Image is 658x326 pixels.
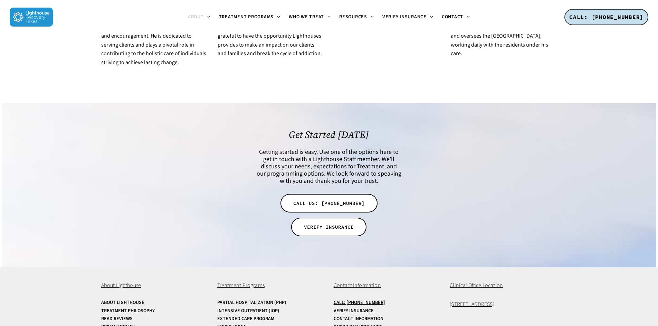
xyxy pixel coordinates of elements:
[215,14,285,20] a: Treatment Programs
[101,316,208,322] a: Read Reviews
[334,281,381,289] span: Contact Information
[339,13,367,20] span: Resources
[256,129,402,140] h2: Get Started [DATE]
[564,9,648,26] a: CALL: [PHONE_NUMBER]
[219,13,274,20] span: Treatment Programs
[450,281,503,289] span: Clinical Office Location
[335,14,378,20] a: Resources
[280,194,378,213] a: CALL US: [PHONE_NUMBER]
[334,300,441,305] a: Call: [PHONE_NUMBER]
[450,300,494,308] a: [STREET_ADDRESS]
[101,281,141,289] span: About Lighthouse
[184,14,215,20] a: About
[101,300,208,305] a: About Lighthouse
[217,316,324,322] a: Extended Care Program
[217,300,324,305] a: Partial Hospitalization (PHP)
[217,281,265,289] span: Treatment Programs
[291,218,366,236] a: VERIFY INSURANCE
[10,8,53,27] img: Lighthouse Recovery Texas
[293,200,365,207] span: CALL US: [PHONE_NUMBER]
[442,13,463,20] span: Contact
[217,308,324,314] a: Intensive Outpatient (IOP)
[188,13,204,20] span: About
[382,13,427,20] span: Verify Insurance
[289,13,324,20] span: Who We Treat
[285,14,335,20] a: Who We Treat
[569,13,643,20] span: CALL: [PHONE_NUMBER]
[334,316,441,322] a: Contact Information
[101,308,208,314] a: Treatment Philosophy
[256,148,402,185] h6: Getting started is easy. Use one of the options here to get in touch with a Lighthouse Staff memb...
[334,299,385,306] u: Call: [PHONE_NUMBER]
[334,308,441,314] a: Verify Insurance
[438,14,474,20] a: Contact
[304,224,354,230] span: VERIFY INSURANCE
[378,14,438,20] a: Verify Insurance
